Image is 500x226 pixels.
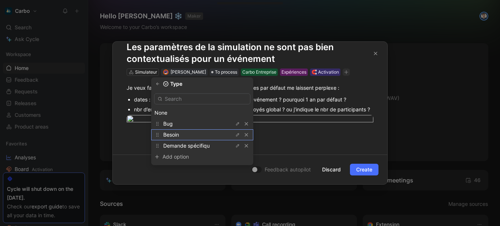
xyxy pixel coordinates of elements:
[163,121,173,127] span: Bug
[163,152,217,161] div: Add option
[163,142,210,149] span: Demande spécifiqu
[154,93,250,104] input: Search
[151,118,253,129] div: Bug
[151,140,253,151] div: Demande spécifiqu
[151,129,253,140] div: Besoin
[151,80,253,88] div: Type
[154,108,250,117] div: None
[163,131,179,138] span: Besoin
